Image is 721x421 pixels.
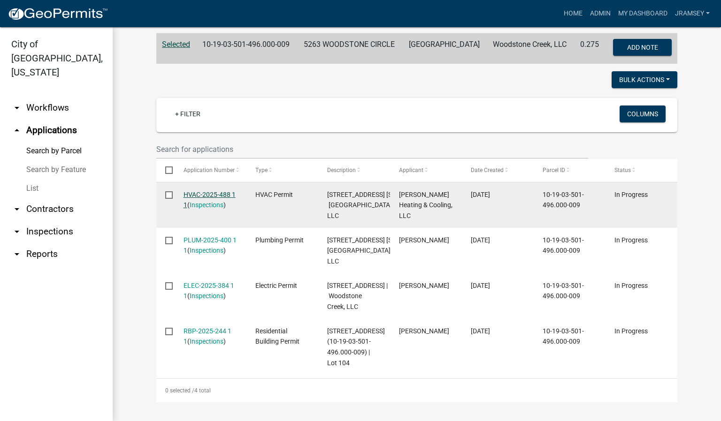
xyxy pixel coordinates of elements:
span: Plumbing Permit [255,236,304,244]
datatable-header-cell: Application Number [174,159,246,181]
span: Electric Permit [255,282,297,289]
a: Home [560,5,586,23]
span: Application Number [184,167,235,173]
div: ( ) [184,280,238,302]
a: Inspections [190,292,223,300]
span: 10-19-03-501-496.000-009 [543,191,584,209]
a: PLUM-2025-400 1 1 [184,236,237,255]
button: Add Note [613,39,672,56]
td: Woodstone Creek, LLC [487,33,575,64]
span: 5263 WOODSTONE CIRCLE 5263 Woodstone Circle, LOT 104 | Woodstone Creek, LLC [327,236,444,265]
span: In Progress [614,191,648,198]
span: 5263 WOODSTONE CIRCLE 5263 Woodstone Circle | Woodstone Creek, LLC [327,191,447,220]
a: Inspections [190,338,223,345]
td: 10-19-03-501-496.000-009 [197,33,298,64]
span: 5263 Woodstone Circle (10-19-03-501-496.000-009) | Lot 104 [327,327,385,367]
datatable-header-cell: Applicant [390,159,462,181]
datatable-header-cell: Type [246,159,318,181]
datatable-header-cell: Status [606,159,677,181]
datatable-header-cell: Parcel ID [534,159,606,181]
input: Search for applications [156,140,588,159]
a: Inspections [190,201,223,209]
span: 10-19-03-501-496.000-009 [543,236,584,255]
span: 5263 WOODSTONE CIRCLE 5253 Woodstone Circle Lot 104 | Woodstone Creek, LLC [327,282,388,311]
span: 10-19-03-501-496.000-009 [543,327,584,346]
i: arrow_drop_down [11,248,23,260]
span: In Progress [614,327,648,335]
button: Bulk Actions [612,71,677,88]
div: 4 total [156,379,677,402]
div: ( ) [184,326,238,347]
a: + Filter [168,105,208,122]
span: Applicant [399,167,423,173]
a: Admin [586,5,614,23]
span: 07/28/2025 [471,191,490,198]
td: 5263 WOODSTONE CIRCLE [298,33,403,64]
span: 07/16/2025 [471,282,490,289]
span: In Progress [614,282,648,289]
a: ELEC-2025-384 1 1 [184,282,234,300]
span: Cindy Hunton [399,282,449,289]
i: arrow_drop_down [11,102,23,113]
button: Columns [620,105,666,122]
a: jramsey [671,5,713,23]
span: Type [255,167,268,173]
span: Mary Ellen Wolfe [399,236,449,244]
span: Status [614,167,631,173]
datatable-header-cell: Date Created [462,159,534,181]
i: arrow_drop_up [11,125,23,136]
a: HVAC-2025-488 1 1 [184,191,236,209]
a: My Dashboard [614,5,671,23]
span: Residential Building Permit [255,327,299,346]
a: Inspections [190,247,223,254]
span: HVAC Permit [255,191,293,198]
td: [GEOGRAPHIC_DATA] [403,33,488,64]
td: 0.275 [575,33,606,64]
datatable-header-cell: Description [318,159,390,181]
span: 07/21/2025 [471,236,490,244]
div: ( ) [184,189,238,211]
span: Michelle Gaylord [399,327,449,335]
a: RBP-2025-244 1 1 [184,327,231,346]
a: Selected [162,40,190,49]
span: Date Created [471,167,504,173]
span: In Progress [614,236,648,244]
span: Add Note [627,44,658,51]
i: arrow_drop_down [11,203,23,215]
div: ( ) [184,235,238,256]
span: 0 selected / [165,387,194,394]
span: Parcel ID [543,167,565,173]
span: Mitch Craig Heating & Cooling, LLC [399,191,453,220]
span: Description [327,167,356,173]
span: 10-19-03-501-496.000-009 [543,282,584,300]
i: arrow_drop_down [11,226,23,237]
datatable-header-cell: Select [156,159,174,181]
span: 06/23/2025 [471,327,490,335]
